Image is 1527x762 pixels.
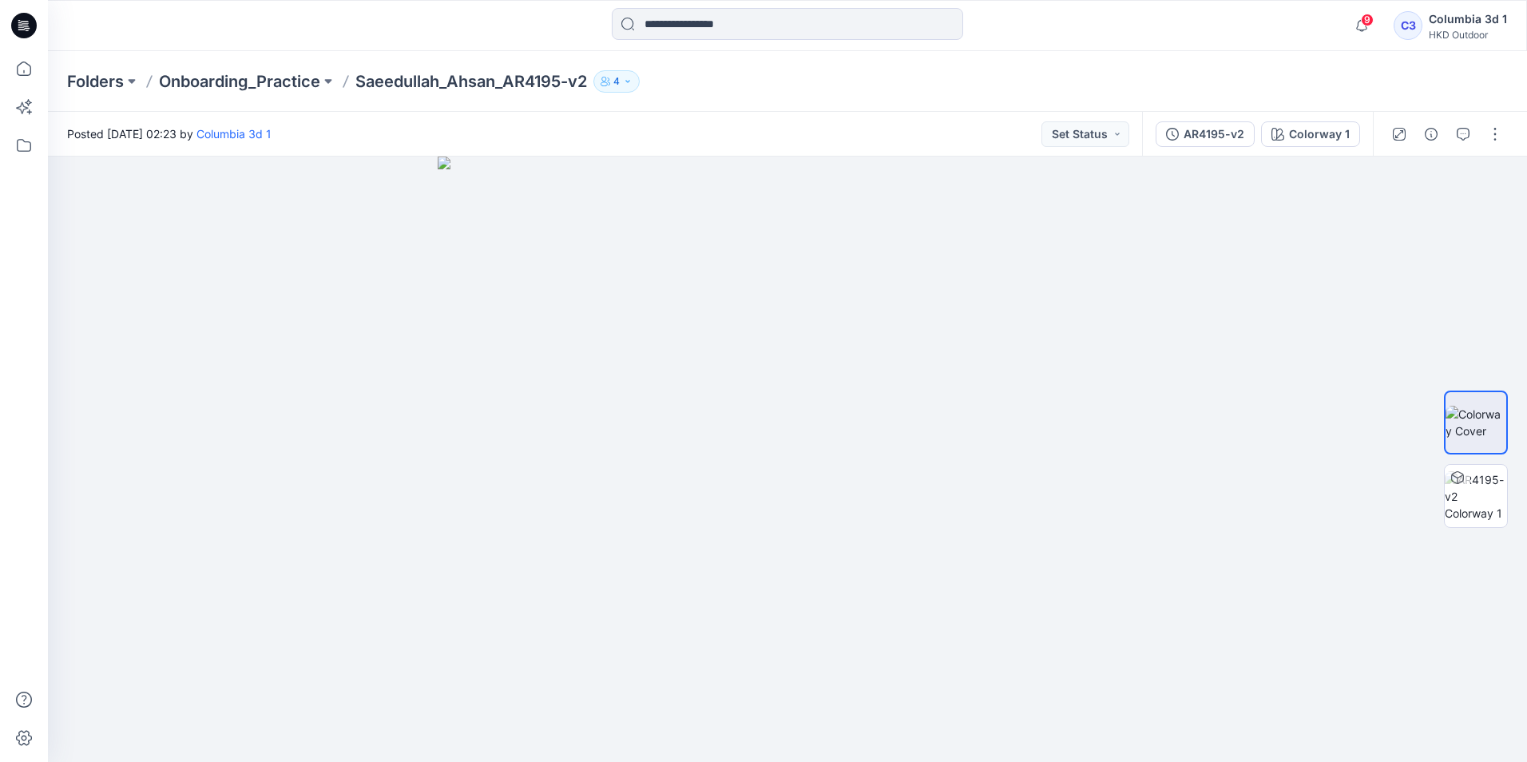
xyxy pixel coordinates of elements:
[67,125,272,142] span: Posted [DATE] 02:23 by
[613,73,620,90] p: 4
[355,70,587,93] p: Saeedullah_Ahsan_AR4195-v2
[1418,121,1444,147] button: Details
[1429,29,1507,41] div: HKD Outdoor
[1289,125,1350,143] div: Colorway 1
[593,70,640,93] button: 4
[1156,121,1255,147] button: AR4195-v2
[1361,14,1374,26] span: 9
[438,157,1136,762] img: eyJhbGciOiJIUzI1NiIsImtpZCI6IjAiLCJzbHQiOiJzZXMiLCJ0eXAiOiJKV1QifQ.eyJkYXRhIjp7InR5cGUiOiJzdG9yYW...
[1261,121,1360,147] button: Colorway 1
[1445,471,1507,522] img: AR4195-v2 Colorway 1
[1446,406,1506,439] img: Colorway Cover
[1184,125,1244,143] div: AR4195-v2
[159,70,320,93] a: Onboarding_Practice
[1429,10,1507,29] div: Columbia 3d 1
[196,127,272,141] a: Columbia 3d 1
[1394,11,1422,40] div: C3
[67,70,124,93] a: Folders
